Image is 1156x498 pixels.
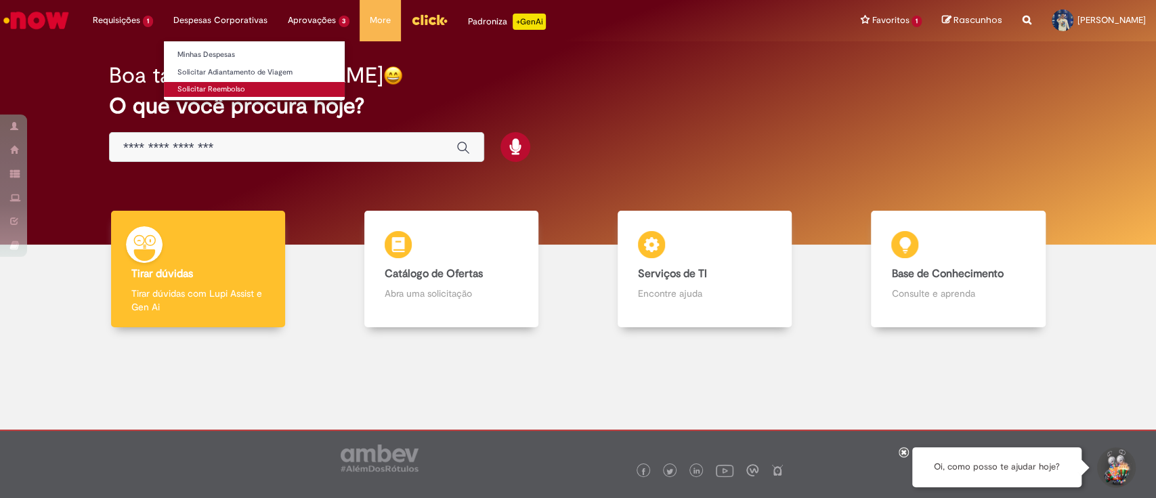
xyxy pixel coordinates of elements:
p: Encontre ajuda [638,287,771,300]
b: Tirar dúvidas [131,267,193,281]
img: logo_footer_naosei.png [771,464,784,476]
b: Catálogo de Ofertas [385,267,483,281]
img: logo_footer_ambev_rotulo_gray.png [341,444,419,472]
img: logo_footer_youtube.png [716,461,733,479]
a: Minhas Despesas [164,47,345,62]
img: happy-face.png [383,66,403,85]
a: Solicitar Adiantamento de Viagem [164,65,345,80]
img: click_logo_yellow_360x200.png [411,9,448,30]
p: Tirar dúvidas com Lupi Assist e Gen Ai [131,287,265,314]
img: logo_footer_facebook.png [640,468,647,475]
a: Catálogo de Ofertas Abra uma solicitação [324,211,578,328]
span: [PERSON_NAME] [1077,14,1146,26]
div: Oi, como posso te ajudar hoje? [912,447,1082,487]
a: Solicitar Reembolso [164,82,345,97]
span: Favoritos [872,14,909,27]
p: +GenAi [513,14,546,30]
div: Padroniza [468,14,546,30]
span: More [370,14,391,27]
span: Rascunhos [954,14,1002,26]
span: Despesas Corporativas [173,14,267,27]
b: Base de Conhecimento [891,267,1003,281]
img: logo_footer_workplace.png [746,464,758,476]
h2: O que você procura hoje? [109,94,1047,118]
span: Requisições [93,14,140,27]
img: logo_footer_twitter.png [666,468,673,475]
span: Aprovações [288,14,336,27]
a: Tirar dúvidas Tirar dúvidas com Lupi Assist e Gen Ai [71,211,324,328]
img: ServiceNow [1,7,71,34]
p: Abra uma solicitação [385,287,518,300]
a: Base de Conhecimento Consulte e aprenda [832,211,1085,328]
button: Iniciar Conversa de Suporte [1095,447,1136,488]
span: 1 [912,16,922,27]
ul: Despesas Corporativas [163,41,345,101]
a: Rascunhos [942,14,1002,27]
b: Serviços de TI [638,267,707,281]
span: 1 [143,16,153,27]
img: logo_footer_linkedin.png [693,468,700,476]
span: 3 [339,16,350,27]
p: Consulte e aprenda [891,287,1025,300]
h2: Boa tarde, [PERSON_NAME] [109,64,383,87]
a: Serviços de TI Encontre ajuda [578,211,832,328]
